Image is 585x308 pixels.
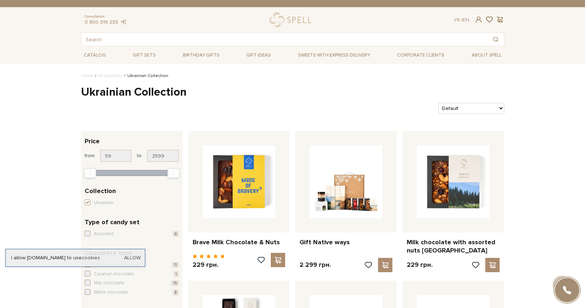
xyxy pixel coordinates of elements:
p: 229 грн. [407,261,433,269]
button: Assorted 6 [85,231,179,238]
span: White chocolate [94,289,128,296]
span: 1 [173,271,179,277]
span: Price [85,136,100,146]
span: Assorted [94,231,114,238]
button: Ukrainian [85,199,179,207]
a: Home [81,73,93,78]
button: Search [487,33,504,46]
a: Brave Milk Chocolate & Nuts [193,238,286,246]
button: White chocolate 8 [85,289,179,296]
input: Price [100,150,132,162]
span: from [85,153,95,159]
span: 8 [173,289,179,295]
a: logo [270,13,315,27]
span: 15 [171,280,179,286]
a: telegram [120,19,127,25]
a: All products [98,73,122,78]
p: 2 299 грн. [299,261,331,269]
a: Allow [124,255,141,261]
a: 0 800 319 233 [85,19,118,25]
input: Search [81,33,487,46]
span: | [462,17,463,23]
span: Consultation: [85,14,127,19]
input: Price [147,150,179,162]
span: Collection [85,186,116,196]
span: Type of candy set [85,217,140,227]
div: Min [84,168,96,178]
img: Milk chocolate with assorted nuts Ukraine [417,145,490,218]
span: About Spell [469,50,504,61]
span: Milk chocolate [94,280,124,287]
span: Gift ideas [244,50,274,61]
div: Max [168,168,180,178]
p: 229 грн. [193,261,225,269]
span: Caramel chocolate [94,271,134,278]
button: Caramel chocolate 1 [85,271,179,278]
span: Gift sets [130,50,159,61]
a: Sweets with express delivery [295,49,373,61]
span: Catalog [81,50,109,61]
a: Corporate clients [394,49,447,61]
a: Gift Native ways [299,238,392,246]
div: I allow [DOMAIN_NAME] to use [6,255,145,261]
span: Ukrainian [94,199,113,207]
li: Ukrainian Collection [122,73,168,79]
a: Milk chocolate with assorted nuts [GEOGRAPHIC_DATA] [407,238,500,255]
a: cookies [82,255,100,261]
span: to [137,153,142,159]
button: Milk chocolate 15 [85,280,179,287]
a: Ук [454,17,460,23]
h1: Ukrainian Collection [81,85,504,100]
span: 6 [173,231,179,237]
span: 11 [172,262,179,268]
span: Chocolate type [85,248,132,258]
span: Birthday gifts [180,50,222,61]
div: En [454,17,469,23]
